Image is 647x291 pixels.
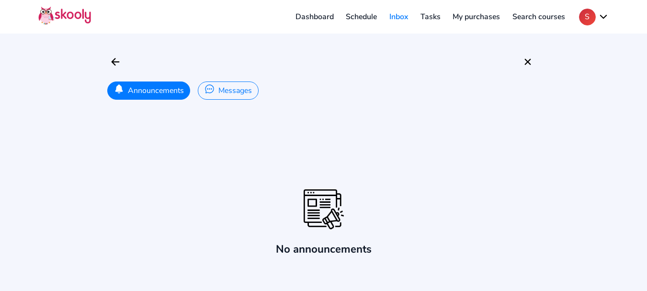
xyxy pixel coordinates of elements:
div: No announcements [276,242,372,256]
button: Messages [198,81,258,100]
ion-icon: chatbubble ellipses outline [204,84,215,94]
ion-icon: notifications [114,84,124,94]
button: Announcements [107,81,190,100]
a: My purchases [446,9,506,24]
a: Schedule [340,9,384,24]
button: close [520,54,536,70]
a: Inbox [383,9,414,24]
a: Dashboard [289,9,340,24]
ion-icon: close [522,56,533,68]
a: Tasks [414,9,447,24]
button: arrow back outline [107,54,124,70]
img: Skooly [38,6,91,25]
a: Search courses [506,9,571,24]
ion-icon: arrow back outline [110,56,121,68]
button: Schevron down outline [579,9,609,25]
